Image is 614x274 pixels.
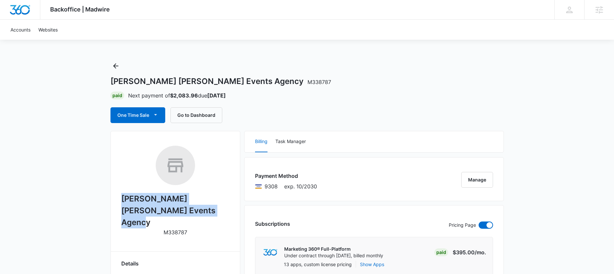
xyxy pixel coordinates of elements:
[170,107,222,123] button: Go to Dashboard
[164,228,187,236] p: M338787
[121,193,229,228] h2: [PERSON_NAME] [PERSON_NAME] Events Agency
[475,249,486,256] span: /mo.
[434,248,448,256] div: Paid
[449,221,476,229] p: Pricing Page
[284,261,352,268] p: 13 apps, custom license pricing
[284,252,383,259] p: Under contract through [DATE], billed monthly
[50,6,110,13] span: Backoffice | Madwire
[461,172,493,188] button: Manage
[360,261,384,268] button: Show Apps
[121,260,139,267] span: Details
[207,92,226,99] strong: [DATE]
[453,248,486,256] p: $395.00
[7,20,34,40] a: Accounts
[265,182,278,190] span: Visa ending with
[255,220,290,228] h3: Subscriptions
[170,92,198,99] strong: $2,083.96
[275,131,306,152] button: Task Manager
[255,131,267,152] button: Billing
[128,92,226,99] p: Next payment of due
[110,107,165,123] button: One Time Sale
[110,92,124,99] div: Paid
[255,172,317,180] h3: Payment Method
[110,61,121,71] button: Back
[284,246,383,252] p: Marketing 360® Full-Platform
[284,182,317,190] span: exp. 10/2030
[110,76,331,86] h1: [PERSON_NAME] [PERSON_NAME] Events Agency
[34,20,62,40] a: Websites
[263,249,277,256] img: marketing360Logo
[307,79,331,85] span: M338787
